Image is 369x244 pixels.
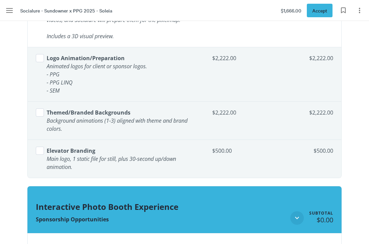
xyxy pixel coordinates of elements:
[307,4,333,17] button: Accept
[47,71,59,78] span: - PPG
[309,109,333,116] span: $2,222.00
[309,54,333,62] span: $2,222.00
[47,117,189,132] span: Background animations (1-3) aligned with theme and brand colors.
[314,147,333,154] span: $500.00
[47,109,130,116] span: Themed/Branded Backgrounds
[312,7,327,14] span: Accept
[212,107,261,118] span: $2,222.00
[317,215,333,224] span: $0.00
[47,54,125,62] span: Logo Animation/Preparation
[212,53,261,64] span: $2,222.00
[281,7,301,14] span: $1,666.00
[47,32,114,40] span: Includes a 3D visual preview.
[290,211,304,225] button: Close section
[3,4,16,17] button: Menu
[212,145,261,156] span: $500.00
[47,63,147,70] span: Animated logos for client or sponsor logos.
[47,155,177,171] span: Main logo, 1 static file for still, plus 30-second up/down animation.
[309,211,333,215] div: Subtotal
[47,79,73,86] span: - PPG LINQ
[36,201,178,212] span: Interactive Photo Booth Experience
[47,87,59,94] span: - SEM
[47,147,95,154] span: Elevator Branding
[353,4,366,17] button: Page options
[20,7,112,14] span: Socialure - Sundowner x PPG 2025 - Soleia
[36,216,109,223] span: Sponsorship Opportunities
[47,8,202,24] span: Client delivers (13) static graphics (editable files preferred) and (2) videos, and Socialure wil...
